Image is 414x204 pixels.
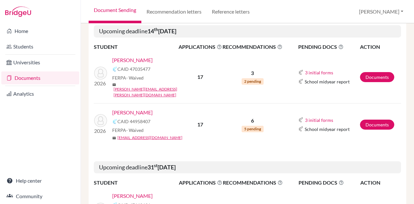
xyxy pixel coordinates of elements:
th: STUDENT [94,178,179,187]
b: 31 [DATE] [147,164,176,171]
img: Common App logo [298,79,303,84]
span: APPLICATIONS [179,179,222,187]
a: [PERSON_NAME][EMAIL_ADDRESS][PERSON_NAME][DOMAIN_NAME] [114,86,183,98]
button: 3 initial forms [305,116,333,124]
th: ACTION [360,43,401,51]
p: 6 [223,117,282,124]
sup: th [154,27,158,32]
b: 17 [197,74,203,80]
img: Common App logo [298,117,303,123]
span: RECOMMENDATIONS [223,179,283,187]
p: 3 [223,69,282,77]
span: - Waived [126,127,144,133]
span: PENDING DOCS [299,179,360,187]
a: Analytics [1,87,79,100]
a: Community [1,190,79,203]
th: STUDENT [94,43,178,51]
sup: st [154,163,158,168]
a: Universities [1,56,79,69]
span: School midyear report [305,78,350,85]
span: CAID 47035477 [117,66,150,72]
p: 2026 [94,127,107,135]
a: Documents [360,120,394,130]
span: RECOMMENDATIONS [223,43,282,51]
span: CAID 44958407 [117,118,150,125]
span: mail [112,136,116,140]
h5: Upcoming deadline [94,25,401,38]
img: Common App logo [112,119,117,124]
button: 3 initial forms [305,69,333,76]
span: 5 pending [242,126,264,132]
a: [PERSON_NAME] [112,192,153,200]
img: Atzbach, Amelia [94,67,107,80]
span: School midyear report [305,126,350,133]
span: FERPA [112,74,144,81]
span: mail [112,83,116,87]
a: [PERSON_NAME] [112,109,153,116]
a: [PERSON_NAME] [112,56,153,64]
b: 17 [197,121,203,127]
a: Home [1,25,79,38]
p: 2026 [94,80,107,87]
img: Bridge-U [5,6,31,17]
a: Students [1,40,79,53]
a: [EMAIL_ADDRESS][DOMAIN_NAME] [117,135,182,141]
span: PENDING DOCS [298,43,359,51]
span: APPLICATIONS [179,43,222,51]
img: Common App logo [298,126,303,132]
img: Varde, Athena [94,114,107,127]
span: FERPA [112,127,144,134]
img: Common App logo [112,67,117,72]
a: Documents [360,72,394,82]
button: [PERSON_NAME] [356,5,406,18]
span: - Waived [126,75,144,81]
h5: Upcoming deadline [94,161,401,174]
span: 2 pending [242,78,264,85]
b: 14 [DATE] [147,27,176,35]
img: Common App logo [298,70,303,75]
a: Documents [1,71,79,84]
th: ACTION [360,178,401,187]
a: Help center [1,174,79,187]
